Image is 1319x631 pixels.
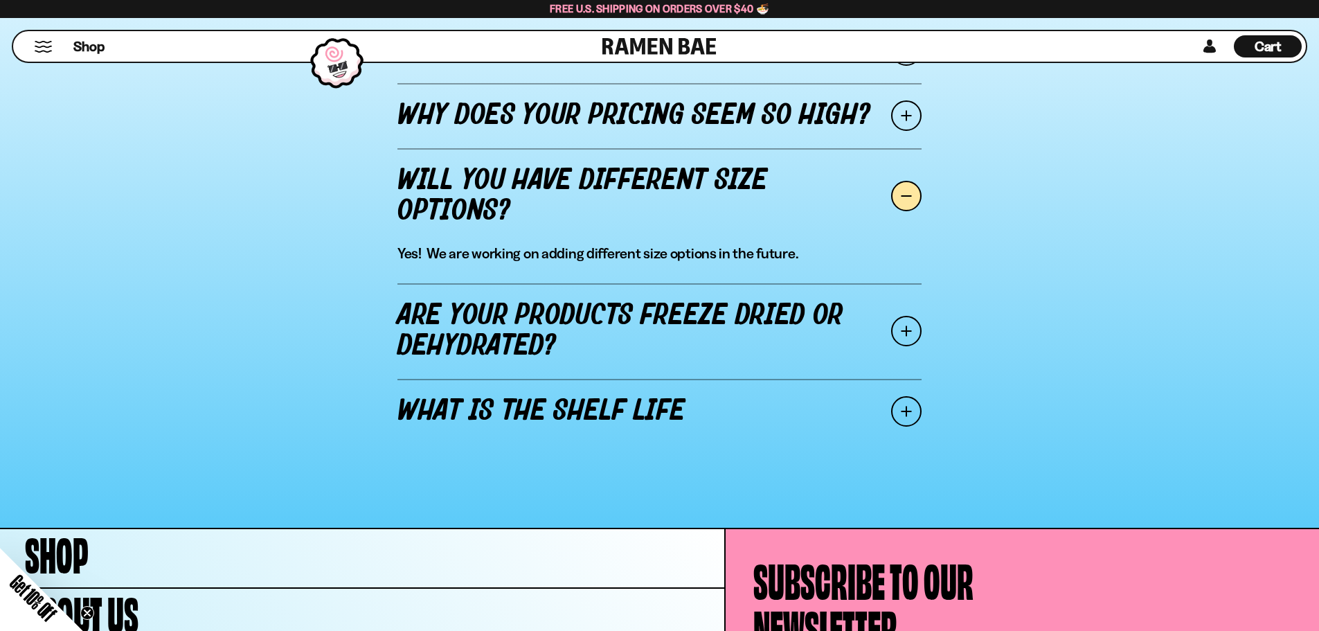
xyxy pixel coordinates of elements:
button: Mobile Menu Trigger [34,41,53,53]
a: Are your products freeze dried or dehydrated? [397,283,922,379]
span: Free U.S. Shipping on Orders over $40 🍜 [550,2,769,15]
span: Shop [73,37,105,56]
a: Shop [73,35,105,57]
a: What is the shelf life [397,379,922,444]
button: Close teaser [80,606,94,620]
div: Cart [1234,31,1302,62]
span: Get 10% Off [6,571,60,625]
a: Why does your pricing seem so high? [397,83,922,148]
p: Yes! We are working on adding different size options in the future. [397,244,843,263]
a: Will you have different size options? [397,148,922,244]
span: Cart [1255,38,1282,55]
